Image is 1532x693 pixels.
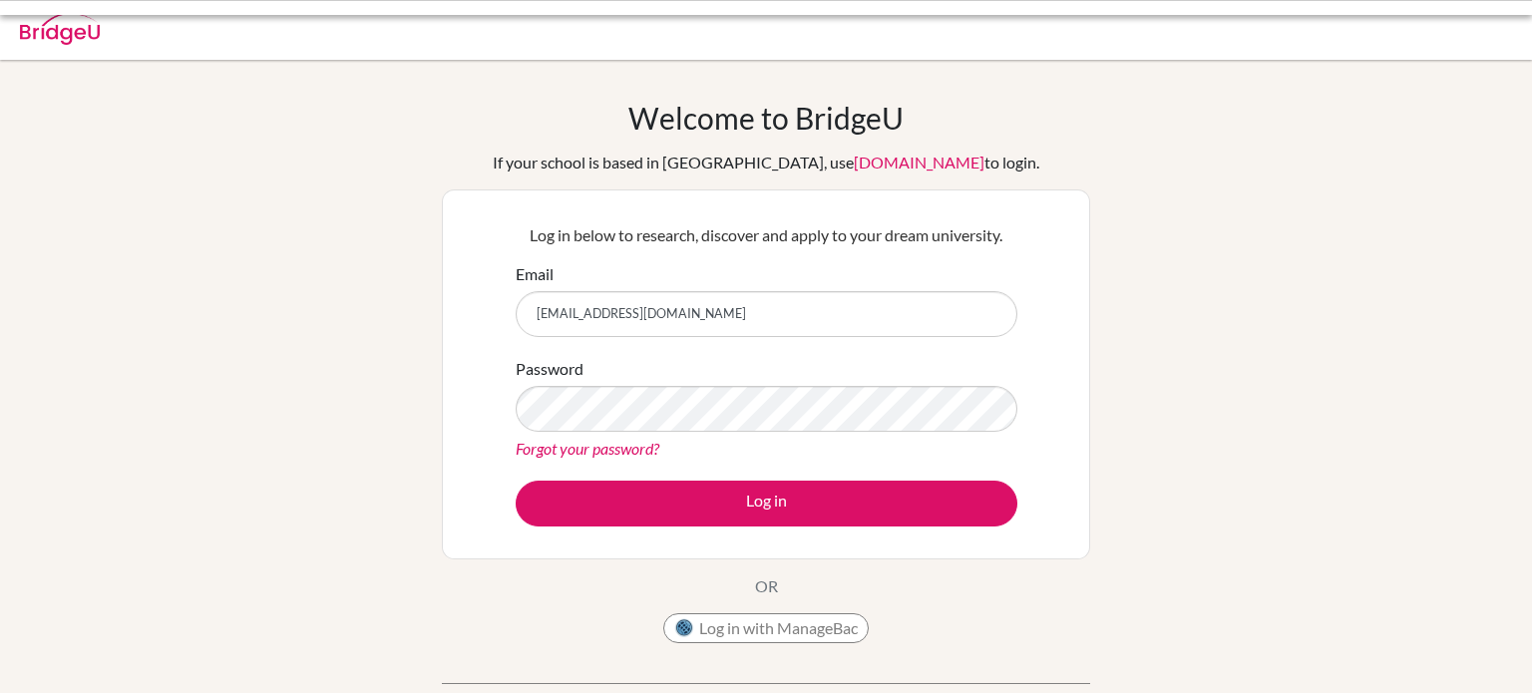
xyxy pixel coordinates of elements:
p: OR [755,574,778,598]
a: Forgot your password? [516,439,659,458]
button: Log in [516,481,1017,526]
label: Email [516,262,554,286]
label: Password [516,357,583,381]
div: If your school is based in [GEOGRAPHIC_DATA], use to login. [493,151,1039,174]
h1: Welcome to BridgeU [628,100,904,136]
button: Log in with ManageBac [663,613,869,643]
img: Bridge-U [20,13,100,45]
a: [DOMAIN_NAME] [854,153,984,172]
p: Log in below to research, discover and apply to your dream university. [516,223,1017,247]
